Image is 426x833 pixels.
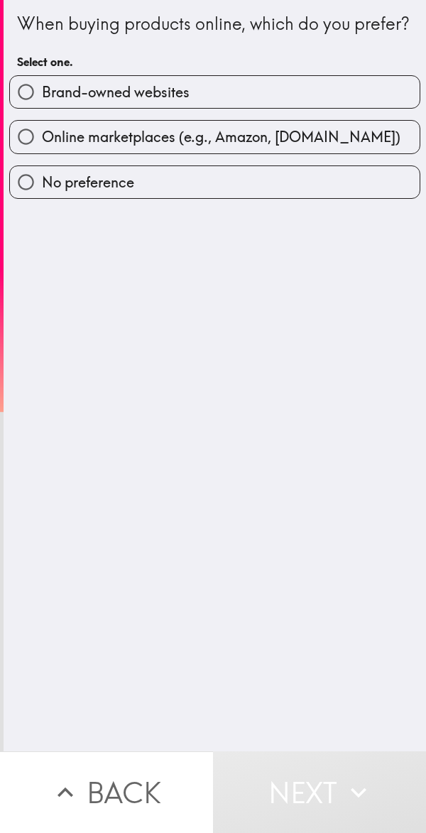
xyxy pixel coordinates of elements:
[10,166,420,198] button: No preference
[17,54,413,70] h6: Select one.
[42,173,134,192] span: No preference
[42,127,400,147] span: Online marketplaces (e.g., Amazon, [DOMAIN_NAME])
[10,121,420,153] button: Online marketplaces (e.g., Amazon, [DOMAIN_NAME])
[17,12,413,36] div: When buying products online, which do you prefer?
[10,76,420,108] button: Brand-owned websites
[42,82,190,102] span: Brand-owned websites
[213,751,426,833] button: Next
